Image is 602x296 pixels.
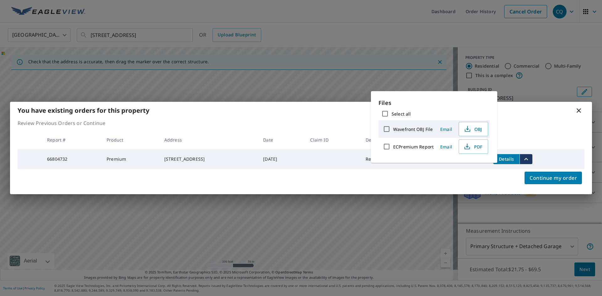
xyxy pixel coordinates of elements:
[459,139,488,154] button: PDF
[393,126,433,132] label: Wavefront OBJ File
[42,149,102,169] td: 66804732
[102,131,159,149] th: Product
[439,126,454,132] span: Email
[525,172,582,184] button: Continue my order
[463,125,483,133] span: OBJ
[459,122,488,136] button: OBJ
[42,131,102,149] th: Report #
[258,131,305,149] th: Date
[164,156,253,162] div: [STREET_ADDRESS]
[361,149,414,169] td: Regular
[436,124,456,134] button: Email
[305,131,360,149] th: Claim ID
[378,99,490,107] p: Files
[102,149,159,169] td: Premium
[530,174,577,182] span: Continue my order
[392,111,411,117] label: Select all
[436,142,456,152] button: Email
[361,131,414,149] th: Delivery
[393,144,434,150] label: ECPremium Report
[258,149,305,169] td: [DATE]
[159,131,258,149] th: Address
[18,119,584,127] p: Review Previous Orders or Continue
[520,154,532,164] button: filesDropdownBtn-66804732
[493,154,520,164] button: detailsBtn-66804732
[18,106,149,115] b: You have existing orders for this property
[439,144,454,150] span: Email
[497,156,516,162] span: Details
[463,143,483,150] span: PDF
